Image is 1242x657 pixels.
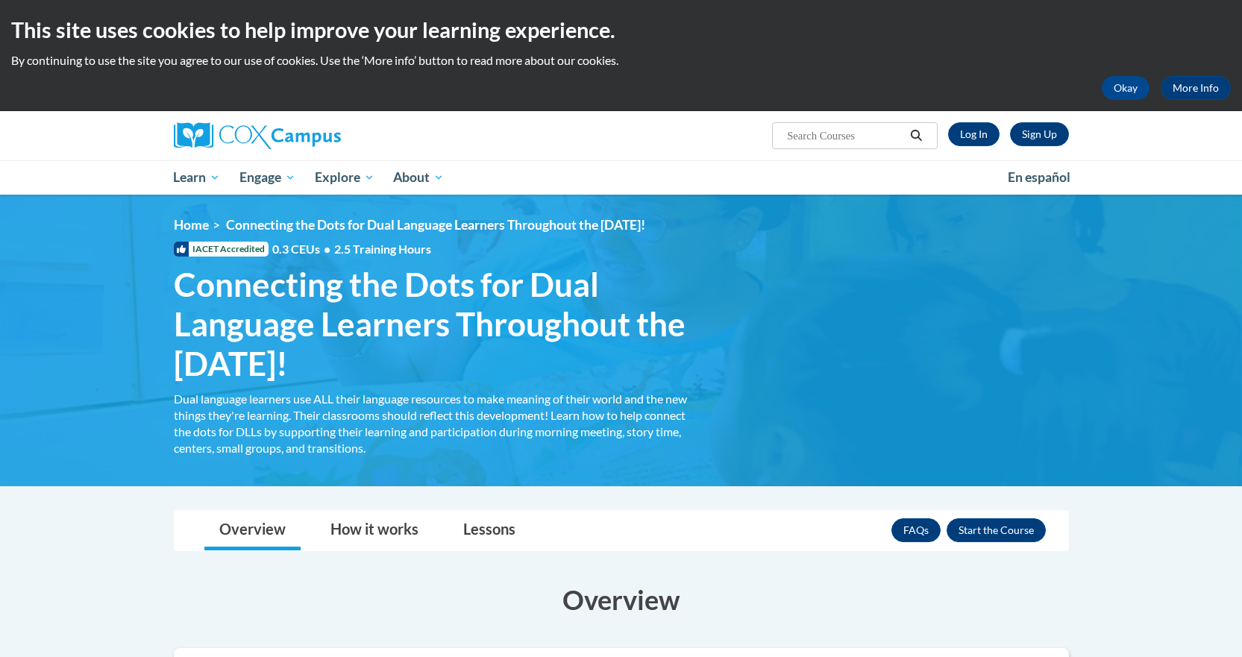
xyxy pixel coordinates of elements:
[448,511,530,550] a: Lessons
[11,52,1231,69] p: By continuing to use the site you agree to our use of cookies. Use the ‘More info’ button to read...
[239,169,295,186] span: Engage
[204,511,301,550] a: Overview
[174,265,689,383] span: Connecting the Dots for Dual Language Learners Throughout the [DATE]!
[173,169,220,186] span: Learn
[174,581,1069,618] h3: Overview
[316,511,433,550] a: How it works
[1161,76,1231,100] a: More Info
[174,242,269,257] span: IACET Accredited
[272,241,431,257] span: 0.3 CEUs
[1008,169,1070,185] span: En español
[1102,76,1150,100] button: Okay
[948,122,1000,146] a: Log In
[174,122,457,149] a: Cox Campus
[174,122,341,149] img: Cox Campus
[785,127,905,145] input: Search Courses
[393,169,444,186] span: About
[891,518,941,542] a: FAQs
[305,160,384,195] a: Explore
[383,160,454,195] a: About
[164,160,230,195] a: Learn
[998,162,1080,193] a: En español
[315,169,374,186] span: Explore
[947,518,1046,542] button: Enroll
[1010,122,1069,146] a: Register
[151,160,1091,195] div: Main menu
[905,127,927,145] button: Search
[174,391,689,456] div: Dual language learners use ALL their language resources to make meaning of their world and the ne...
[11,15,1231,45] h2: This site uses cookies to help improve your learning experience.
[324,242,330,256] span: •
[226,217,645,233] span: Connecting the Dots for Dual Language Learners Throughout the [DATE]!
[334,242,431,256] span: 2.5 Training Hours
[174,217,209,233] a: Home
[230,160,305,195] a: Engage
